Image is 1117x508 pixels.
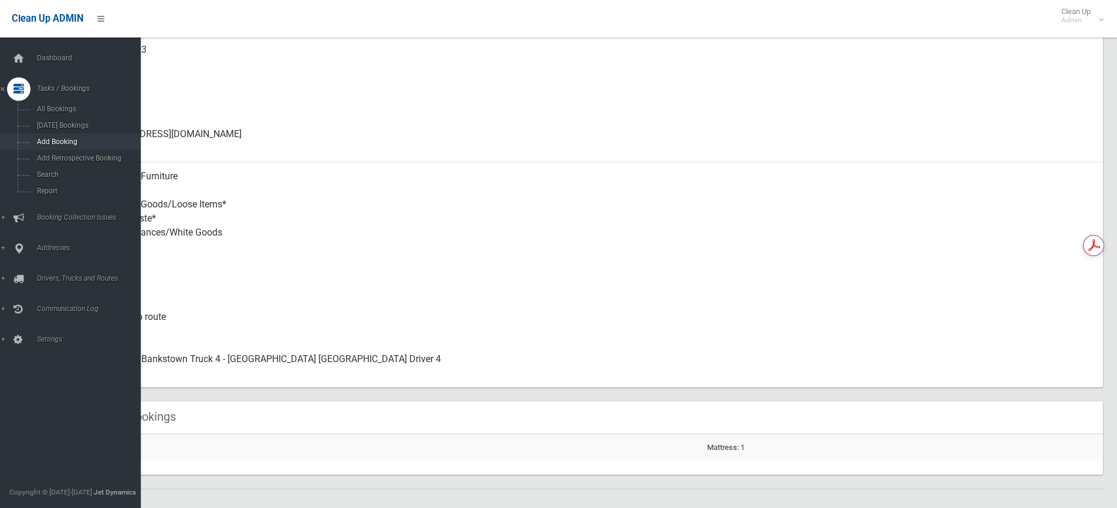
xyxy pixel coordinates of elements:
span: Settings [33,335,150,343]
span: Report [33,187,140,195]
small: Mobile [94,57,1094,71]
div: Canterbury Bankstown Truck 4 - [GEOGRAPHIC_DATA] [GEOGRAPHIC_DATA] Driver 4 [94,345,1094,387]
small: Assigned To [94,366,1094,380]
div: Assigned to route [94,303,1094,345]
small: Status [94,324,1094,338]
div: Household Furniture Electronics Household Goods/Loose Items* Garden Waste* Metal Appliances/White... [94,162,1094,261]
span: Booking Collection Issues [33,213,150,221]
span: [DATE] Bookings [33,121,140,129]
span: Dashboard [33,54,150,62]
small: Email [94,141,1094,155]
strong: Jet Dynamics [94,488,136,496]
span: All Bookings [33,105,140,113]
div: 0424391313 [94,36,1094,78]
span: Communication Log [33,305,150,313]
small: Items [94,240,1094,254]
div: None given [94,78,1094,120]
span: Clean Up ADMIN [12,13,83,24]
span: Addresses [33,244,150,252]
div: [EMAIL_ADDRESS][DOMAIN_NAME] [94,120,1094,162]
td: Mattress: 1 [702,434,1103,461]
small: Oversized [94,282,1094,296]
span: Clean Up [1055,7,1102,25]
small: Landline [94,99,1094,113]
div: No [94,261,1094,303]
span: Tasks / Bookings [33,84,150,93]
a: [EMAIL_ADDRESS][DOMAIN_NAME]Email [52,120,1103,162]
span: Add Booking [33,138,140,146]
small: Admin [1061,16,1091,25]
span: Drivers, Trucks and Routes [33,274,150,282]
span: Copyright © [DATE]-[DATE] [9,488,92,496]
span: Add Retrospective Booking [33,154,140,162]
span: Search [33,171,140,179]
